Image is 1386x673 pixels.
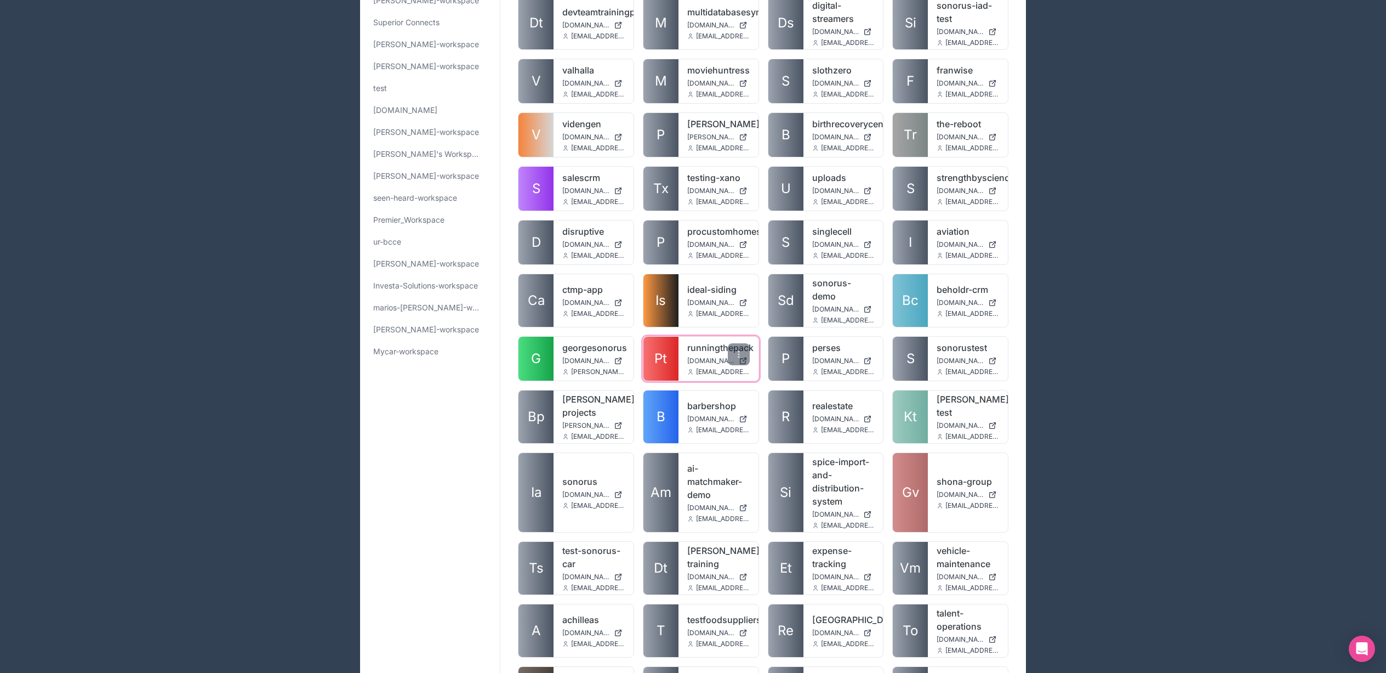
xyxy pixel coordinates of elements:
[812,240,859,249] span: [DOMAIN_NAME]
[937,117,999,131] a: the-reboot
[369,166,491,186] a: [PERSON_NAME]-workspace
[369,78,491,98] a: test
[687,341,750,354] a: runningthepack
[893,453,928,532] a: Gv
[768,391,803,443] a: R
[687,283,750,296] a: ideal-siding
[373,61,479,72] span: [PERSON_NAME]-workspace
[821,584,875,592] span: [EMAIL_ADDRESS][DOMAIN_NAME]
[945,38,999,47] span: [EMAIL_ADDRESS][DOMAIN_NAME]
[812,510,859,519] span: [DOMAIN_NAME]
[937,240,999,249] a: [DOMAIN_NAME]
[812,186,859,195] span: [DOMAIN_NAME]
[812,455,875,508] a: spice-import-and-distribution-system
[562,79,609,88] span: [DOMAIN_NAME]
[782,72,790,90] span: S
[373,193,457,203] span: seen-heard-workspace
[778,622,794,640] span: Re
[571,640,625,648] span: [EMAIL_ADDRESS][DOMAIN_NAME]
[687,5,750,19] a: multidatabasesynctest
[904,408,917,426] span: Kt
[893,542,928,595] a: Vm
[782,350,790,367] span: P
[696,251,750,260] span: [EMAIL_ADDRESS][DOMAIN_NAME]
[937,475,999,488] a: shona-group
[937,393,999,419] a: [PERSON_NAME]-test
[687,186,750,195] a: [DOMAIN_NAME]
[812,133,859,142] span: [DOMAIN_NAME]
[532,72,541,90] span: V
[696,309,750,318] span: [EMAIL_ADDRESS][DOMAIN_NAME]
[937,544,999,570] a: vehicle-maintenance
[571,197,625,206] span: [EMAIL_ADDRESS][DOMAIN_NAME]
[812,305,875,314] a: [DOMAIN_NAME]
[687,357,734,365] span: [DOMAIN_NAME]
[696,426,750,434] span: [EMAIL_ADDRESS][DOMAIN_NAME]
[369,276,491,296] a: Investa-Solutions-workspace
[937,635,984,644] span: [DOMAIN_NAME]
[571,367,625,376] span: [PERSON_NAME][EMAIL_ADDRESS][DOMAIN_NAME]
[768,167,803,211] a: U
[373,149,482,160] span: [PERSON_NAME]'s Workspace
[821,367,875,376] span: [EMAIL_ADDRESS][DOMAIN_NAME]
[812,544,875,570] a: expense-tracking
[812,415,859,423] span: [DOMAIN_NAME]
[687,79,750,88] a: [DOMAIN_NAME]
[821,144,875,152] span: [EMAIL_ADDRESS][DOMAIN_NAME]
[778,14,794,32] span: Ds
[571,501,625,510] span: [EMAIL_ADDRESS][DOMAIN_NAME]
[937,357,999,365] a: [DOMAIN_NAME]
[937,298,999,307] a: [DOMAIN_NAME]
[373,324,479,335] span: [PERSON_NAME]-workspace
[687,133,734,142] span: [PERSON_NAME][DOMAIN_NAME]
[643,113,678,157] a: P
[812,357,859,365] span: [DOMAIN_NAME]
[937,79,999,88] a: [DOMAIN_NAME]
[905,14,916,32] span: Si
[657,622,665,640] span: T
[562,240,609,249] span: [DOMAIN_NAME]
[812,240,875,249] a: [DOMAIN_NAME]
[821,38,875,47] span: [EMAIL_ADDRESS][DOMAIN_NAME]
[655,14,667,32] span: M
[518,337,554,381] a: G
[812,27,859,36] span: [DOMAIN_NAME]
[643,220,678,264] a: P
[768,604,803,657] a: Re
[687,21,750,30] a: [DOMAIN_NAME]
[812,629,859,637] span: [DOMAIN_NAME]
[518,542,554,595] a: Ts
[369,56,491,76] a: [PERSON_NAME]-workspace
[812,573,859,581] span: [DOMAIN_NAME]
[687,415,734,423] span: [DOMAIN_NAME]
[696,367,750,376] span: [EMAIL_ADDRESS][DOMAIN_NAME]
[812,415,875,423] a: [DOMAIN_NAME]
[562,421,625,430] a: [PERSON_NAME][DOMAIN_NAME]
[812,510,875,519] a: [DOMAIN_NAME]
[562,393,625,419] a: [PERSON_NAME]-projects
[562,171,625,184] a: salescrm
[369,210,491,230] a: Premier_Workspace
[812,79,875,88] a: [DOMAIN_NAME]
[369,13,491,32] a: Superior Connects
[782,234,790,251] span: S
[532,622,541,640] span: A
[696,32,750,41] span: [EMAIL_ADDRESS][DOMAIN_NAME]
[768,220,803,264] a: S
[562,341,625,354] a: georgesonorus
[562,629,609,637] span: [DOMAIN_NAME]
[893,604,928,657] a: To
[821,426,875,434] span: [EMAIL_ADDRESS][DOMAIN_NAME]
[562,225,625,238] a: disruptive
[782,126,790,144] span: B
[893,59,928,103] a: F
[369,122,491,142] a: [PERSON_NAME]-workspace
[821,251,875,260] span: [EMAIL_ADDRESS][DOMAIN_NAME]
[937,64,999,77] a: franwise
[893,337,928,381] a: S
[812,357,875,365] a: [DOMAIN_NAME]
[373,127,479,138] span: [PERSON_NAME]-workspace
[562,490,609,499] span: [DOMAIN_NAME]
[812,276,875,303] a: sonorus-demo
[687,357,750,365] a: [DOMAIN_NAME]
